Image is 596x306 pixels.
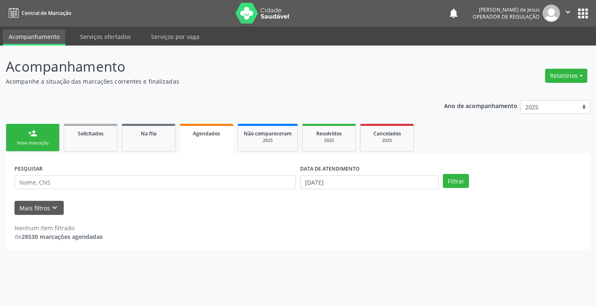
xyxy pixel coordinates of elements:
[300,162,360,175] label: DATA DE ATENDIMENTO
[543,5,560,22] img: img
[316,130,342,137] span: Resolvidos
[145,29,205,44] a: Serviços por vaga
[28,129,37,138] div: person_add
[14,201,64,215] button: Mais filtroskeyboard_arrow_down
[563,7,572,17] i: 
[14,224,103,232] div: Nenhum item filtrado
[373,130,401,137] span: Cancelados
[576,6,590,21] button: apps
[14,232,103,241] div: de
[14,162,43,175] label: PESQUISAR
[6,56,415,77] p: Acompanhamento
[193,130,220,137] span: Agendados
[473,13,540,20] span: Operador de regulação
[560,5,576,22] button: 
[244,137,292,144] div: 2025
[6,6,71,20] a: Central de Marcação
[300,175,439,189] input: Selecione um intervalo
[6,77,415,86] p: Acompanhe a situação das marcações correntes e finalizadas
[448,7,459,19] button: notifications
[74,29,137,44] a: Serviços ofertados
[244,130,292,137] span: Não compareceram
[12,140,53,146] div: Nova marcação
[444,100,517,111] p: Ano de acompanhamento
[78,130,103,137] span: Solicitados
[366,137,408,144] div: 2025
[3,29,65,46] a: Acompanhamento
[50,203,59,212] i: keyboard_arrow_down
[22,233,103,241] strong: 28530 marcações agendadas
[14,175,296,189] input: Nome, CNS
[443,174,469,188] button: Filtrar
[545,69,587,83] button: Relatórios
[22,10,71,17] span: Central de Marcação
[141,130,156,137] span: Na fila
[308,137,350,144] div: 2025
[473,6,540,13] div: [PERSON_NAME] de Jesus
